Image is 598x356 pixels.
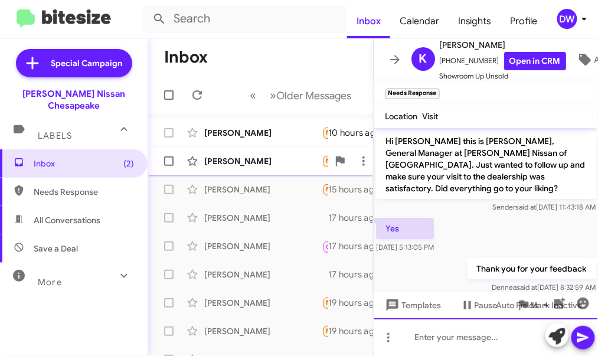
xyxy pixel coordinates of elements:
[385,111,418,122] span: Location
[34,186,134,198] span: Needs Response
[515,203,536,211] span: said at
[423,111,439,122] span: Visit
[347,4,390,38] a: Inbox
[244,83,359,107] nav: Page navigation example
[326,185,377,193] span: Needs Response
[328,184,390,195] div: 15 hours ago
[390,4,449,38] a: Calendar
[204,325,322,337] div: [PERSON_NAME]
[204,184,322,195] div: [PERSON_NAME]
[496,295,553,316] span: Auto Fields
[326,327,377,335] span: Needs Response
[204,127,322,139] div: [PERSON_NAME]
[322,269,328,280] div: This is fairly new.
[504,52,566,70] a: Open in CRM
[263,83,359,107] button: Next
[517,283,537,292] span: said at
[440,52,566,70] span: [PHONE_NUMBER]
[34,243,78,254] span: Save a Deal
[38,130,72,141] span: Labels
[492,283,596,292] span: Dennea [DATE] 8:32:59 AM
[440,70,566,82] span: Showroom Up Unsold
[449,4,501,38] a: Insights
[326,299,377,306] span: Needs Response
[322,212,328,224] div: Im glad to hear that
[34,158,134,169] span: Inbox
[501,4,547,38] a: Profile
[270,88,277,103] span: »
[467,258,596,279] p: Thank you for your feedback
[38,277,62,288] span: More
[328,212,390,224] div: 17 hours ago
[322,324,328,338] div: Yes thank you
[204,240,322,252] div: [PERSON_NAME]
[123,158,134,169] span: (2)
[250,88,257,103] span: «
[204,297,322,309] div: [PERSON_NAME]
[204,269,322,280] div: [PERSON_NAME]
[376,218,434,239] p: Yes
[322,154,328,168] div: Yea I am open to selling the Altima
[383,295,442,316] span: Templates
[204,155,322,167] div: [PERSON_NAME]
[326,157,377,165] span: Needs Response
[34,214,100,226] span: All Conversations
[243,83,264,107] button: Previous
[328,127,391,139] div: 10 hours ago
[51,57,123,69] span: Special Campaign
[164,48,208,67] h1: Inbox
[376,243,434,252] span: [DATE] 5:13:05 PM
[204,212,322,224] div: [PERSON_NAME]
[487,295,563,316] button: Auto Fields
[16,49,132,77] a: Special Campaign
[419,50,427,68] span: K
[322,296,328,309] div: Yes everything went fine. I was trying to see if I like the Pathfinders in which I realize it was...
[326,129,377,136] span: Needs Response
[322,126,328,139] div: Yes
[328,240,390,252] div: 17 hours ago
[328,297,390,309] div: 19 hours ago
[492,203,596,211] span: Sender [DATE] 11:43:18 AM
[440,38,566,52] span: [PERSON_NAME]
[277,89,352,102] span: Older Messages
[374,295,451,316] button: Templates
[547,9,585,29] button: DW
[322,239,328,253] div: Im glad to hear that
[328,269,390,280] div: 17 hours ago
[143,5,347,33] input: Search
[328,325,390,337] div: 19 hours ago
[322,182,328,196] div: Yes
[326,243,357,251] span: Call Them
[376,130,596,199] p: Hi [PERSON_NAME] this is [PERSON_NAME], General Manager at [PERSON_NAME] Nissan of [GEOGRAPHIC_DA...
[451,295,507,316] button: Pause
[557,9,577,29] div: DW
[385,89,440,99] small: Needs Response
